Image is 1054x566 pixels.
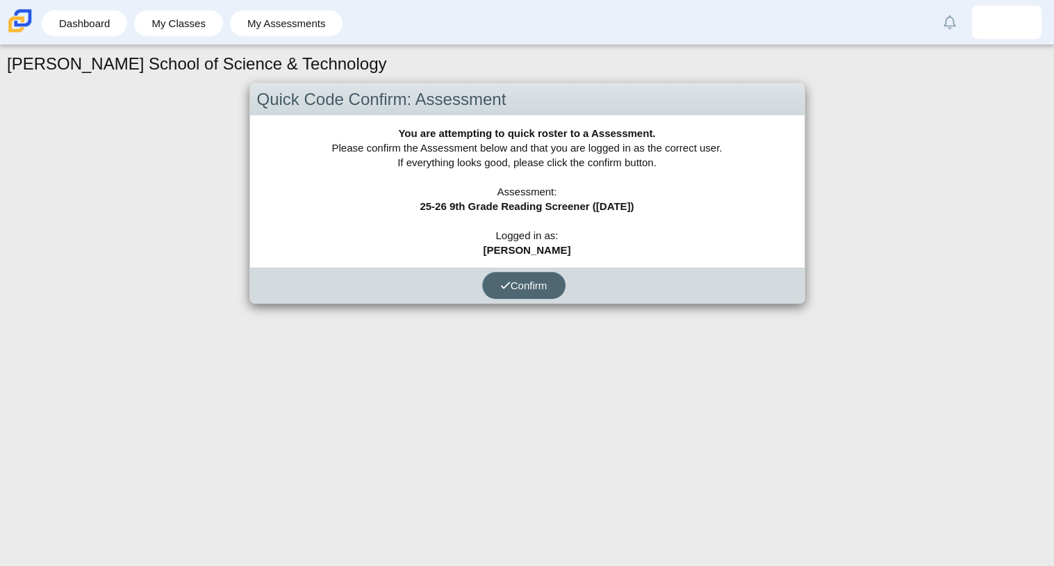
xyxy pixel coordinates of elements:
b: [PERSON_NAME] [484,244,571,256]
a: My Assessments [237,10,336,36]
img: jacqueline.gonzale.S6X9gg [996,11,1018,33]
span: Confirm [500,280,547,291]
b: 25-26 9th Grade Reading Screener ([DATE]) [420,200,634,212]
a: jacqueline.gonzale.S6X9gg [972,6,1041,39]
h1: [PERSON_NAME] School of Science & Technology [7,52,387,76]
a: Alerts [934,7,965,38]
b: You are attempting to quick roster to a Assessment. [398,127,655,139]
a: Dashboard [49,10,120,36]
div: Quick Code Confirm: Assessment [250,83,805,116]
img: Carmen School of Science & Technology [6,6,35,35]
button: Confirm [482,272,566,299]
a: My Classes [141,10,216,36]
div: Please confirm the Assessment below and that you are logged in as the correct user. If everything... [250,115,805,268]
a: Carmen School of Science & Technology [6,26,35,38]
